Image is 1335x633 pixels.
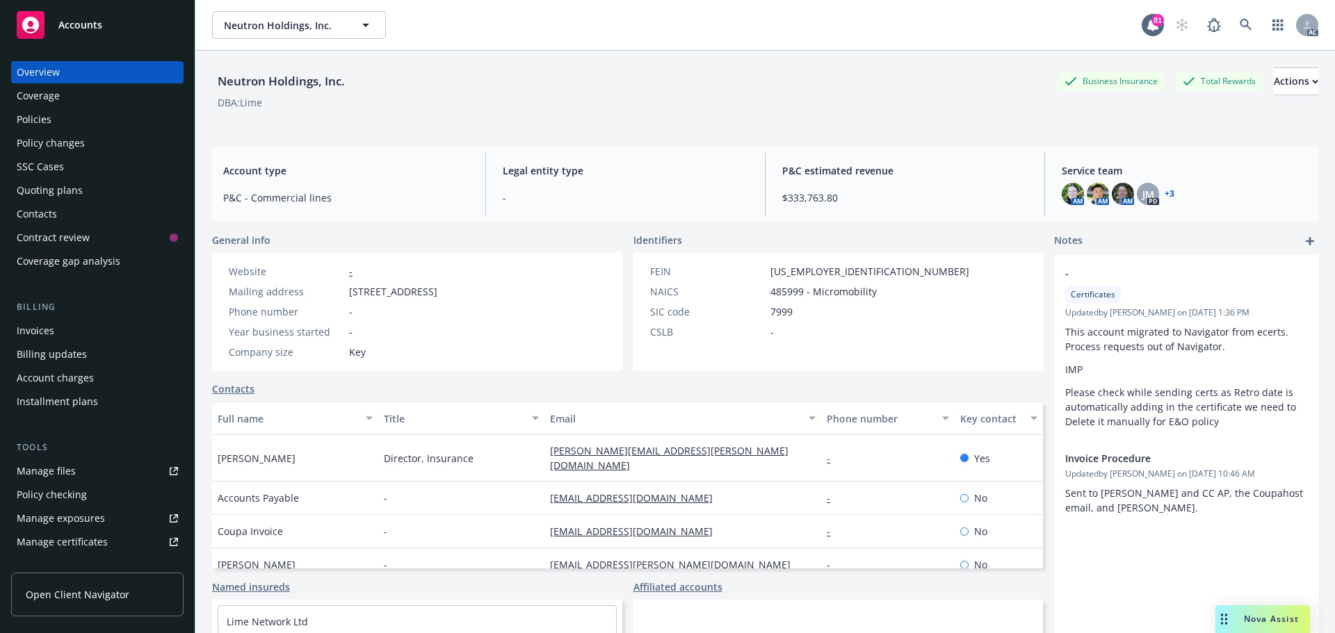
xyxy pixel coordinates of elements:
[1200,11,1228,39] a: Report a Bug
[11,507,184,529] a: Manage exposures
[17,179,83,202] div: Quoting plans
[1071,288,1115,301] span: Certificates
[17,61,60,83] div: Overview
[782,163,1028,178] span: P&C estimated revenue
[218,491,299,505] span: Accounts Payable
[218,411,357,426] div: Full name
[974,451,990,466] span: Yes
[1274,68,1318,94] div: Actions
[384,557,387,572] span: -
[550,491,724,504] a: [EMAIL_ADDRESS][DOMAIN_NAME]
[1274,67,1318,95] button: Actions
[974,557,987,572] span: No
[11,343,184,365] a: Billing updates
[1302,233,1318,249] a: add
[223,163,469,178] span: Account type
[974,524,987,539] span: No
[17,108,51,131] div: Policies
[17,484,87,506] div: Policy checking
[17,391,98,413] div: Installment plans
[17,85,60,107] div: Coverage
[1112,183,1134,205] img: photo
[633,233,682,247] span: Identifiers
[218,451,296,466] span: [PERSON_NAME]
[11,441,184,454] div: Tools
[384,491,387,505] span: -
[650,304,765,319] div: SIC code
[827,525,841,538] a: -
[349,304,353,319] span: -
[650,324,765,339] div: CSLB
[1168,11,1196,39] a: Start snowing
[212,579,290,594] a: Named insureds
[11,108,184,131] a: Policies
[17,320,54,342] div: Invoices
[218,524,283,539] span: Coupa Invoice
[11,484,184,506] a: Policy checking
[384,524,387,539] span: -
[17,531,108,553] div: Manage certificates
[1065,486,1306,514] span: Sent to [PERSON_NAME] and CC AP, the Coupahost email, and [PERSON_NAME].
[550,525,724,538] a: [EMAIL_ADDRESS][DOMAIN_NAME]
[17,460,76,482] div: Manage files
[1062,163,1307,178] span: Service team
[955,402,1043,435] button: Key contact
[770,264,969,279] span: [US_EMPLOYER_IDENTIFICATION_NUMBER]
[1062,183,1084,205] img: photo
[11,367,184,389] a: Account charges
[1232,11,1260,39] a: Search
[544,402,821,435] button: Email
[503,190,748,205] span: -
[212,381,254,396] a: Contacts
[1065,385,1307,429] p: Please check while sending certs as Retro date is automatically adding in the certificate we need...
[17,554,87,577] div: Manage claims
[550,444,788,472] a: [PERSON_NAME][EMAIL_ADDRESS][PERSON_NAME][DOMAIN_NAME]
[11,300,184,314] div: Billing
[1058,72,1165,90] div: Business Insurance
[229,284,343,299] div: Mailing address
[633,579,722,594] a: Affiliated accounts
[1065,324,1307,354] p: This account migrated to Navigator from ecerts. Process requests out of Navigator.
[1087,183,1109,205] img: photo
[770,324,774,339] span: -
[1176,72,1263,90] div: Total Rewards
[229,324,343,339] div: Year business started
[1215,605,1310,633] button: Nova Assist
[974,491,987,505] span: No
[11,391,184,413] a: Installment plans
[17,156,64,178] div: SSC Cases
[11,460,184,482] a: Manage files
[17,507,105,529] div: Manage exposures
[1065,362,1307,377] p: IMP
[503,163,748,178] span: Legal entity type
[1065,306,1307,319] span: Updated by [PERSON_NAME] on [DATE] 1:36 PM
[384,411,524,426] div: Title
[650,264,765,279] div: FEIN
[827,558,841,571] a: -
[218,557,296,572] span: [PERSON_NAME]
[58,19,102,31] span: Accounts
[229,345,343,359] div: Company size
[550,558,802,571] a: [EMAIL_ADDRESS][PERSON_NAME][DOMAIN_NAME]
[1165,190,1174,198] a: +3
[17,227,90,249] div: Contract review
[11,531,184,553] a: Manage certificates
[782,190,1028,205] span: $333,763.80
[770,304,793,319] span: 7999
[218,95,262,110] div: DBA: Lime
[827,411,933,426] div: Phone number
[227,615,308,628] a: Lime Network Ltd
[1142,187,1154,202] span: JM
[11,203,184,225] a: Contacts
[11,554,184,577] a: Manage claims
[770,284,877,299] span: 485999 - Micromobility
[378,402,544,435] button: Title
[650,284,765,299] div: NAICS
[11,132,184,154] a: Policy changes
[960,411,1022,426] div: Key contact
[212,233,270,247] span: General info
[821,402,954,435] button: Phone number
[1065,468,1307,480] span: Updated by [PERSON_NAME] on [DATE] 10:46 AM
[212,402,378,435] button: Full name
[17,367,94,389] div: Account charges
